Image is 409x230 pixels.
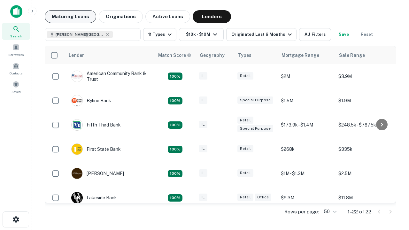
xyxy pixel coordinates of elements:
td: $248.5k - $787.5k [335,113,393,137]
div: Matching Properties: 2, hasApolloMatch: undefined [168,121,182,129]
th: Mortgage Range [278,46,335,64]
td: $1M - $1.3M [278,161,335,186]
td: $9.3M [278,186,335,210]
th: Sale Range [335,46,393,64]
div: Retail [237,145,253,152]
div: Retail [237,117,253,124]
img: picture [72,119,82,130]
img: capitalize-icon.png [10,5,22,18]
div: Retail [237,169,253,177]
a: Contacts [2,60,30,77]
div: First State Bank [71,143,121,155]
div: Originated Last 6 Months [231,31,294,38]
td: $3.9M [335,64,393,88]
span: Search [10,34,22,39]
td: $1.5M [278,88,335,113]
div: IL [199,72,207,80]
td: $11.8M [335,186,393,210]
span: Saved [12,89,21,94]
div: IL [199,121,207,128]
td: $173.9k - $1.4M [278,113,335,137]
div: Retail [237,194,253,201]
div: IL [199,96,207,104]
div: Geography [200,51,225,59]
td: $335k [335,137,393,161]
button: Save your search to get updates of matches that match your search criteria. [334,28,354,41]
div: Matching Properties: 2, hasApolloMatch: undefined [168,97,182,105]
span: Contacts [10,71,22,76]
p: L B [74,195,80,201]
td: $1.9M [335,88,393,113]
td: $2.5M [335,161,393,186]
img: picture [72,144,82,155]
th: Geography [196,46,234,64]
img: picture [72,71,82,82]
div: Sale Range [339,51,365,59]
a: Search [2,23,30,40]
div: Mortgage Range [282,51,319,59]
div: IL [199,169,207,177]
span: [PERSON_NAME][GEOGRAPHIC_DATA], [GEOGRAPHIC_DATA] [56,32,104,37]
div: IL [199,194,207,201]
button: 11 Types [143,28,176,41]
button: $10k - $10M [179,28,224,41]
div: Capitalize uses an advanced AI algorithm to match your search with the best lender. The match sco... [158,52,191,59]
p: 1–22 of 22 [348,208,371,216]
span: Borrowers [8,52,24,57]
h6: Match Score [158,52,190,59]
div: Matching Properties: 3, hasApolloMatch: undefined [168,194,182,202]
div: IL [199,145,207,152]
button: Lenders [193,10,231,23]
div: Special Purpose [237,96,273,104]
p: Rows per page: [284,208,319,216]
button: Originations [99,10,143,23]
div: Lakeside Bank [71,192,117,203]
th: Lender [65,46,154,64]
div: Office [255,194,271,201]
th: Capitalize uses an advanced AI algorithm to match your search with the best lender. The match sco... [154,46,196,64]
div: Types [238,51,251,59]
iframe: Chat Widget [377,179,409,210]
td: $268k [278,137,335,161]
td: $2M [278,64,335,88]
div: Fifth Third Bank [71,119,121,131]
button: Maturing Loans [45,10,96,23]
img: picture [72,168,82,179]
div: Matching Properties: 2, hasApolloMatch: undefined [168,146,182,153]
div: Byline Bank [71,95,111,106]
div: Matching Properties: 2, hasApolloMatch: undefined [168,73,182,80]
th: Types [234,46,278,64]
a: Borrowers [2,41,30,58]
div: 50 [321,207,337,216]
button: Active Loans [145,10,190,23]
img: picture [72,95,82,106]
div: Retail [237,72,253,80]
button: All Filters [299,28,331,41]
div: Lender [69,51,84,59]
button: Reset [357,28,377,41]
div: Special Purpose [237,125,273,132]
div: [PERSON_NAME] [71,168,124,179]
div: Matching Properties: 2, hasApolloMatch: undefined [168,170,182,178]
button: Originated Last 6 Months [226,28,297,41]
div: American Community Bank & Trust [71,71,148,82]
a: Saved [2,78,30,96]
